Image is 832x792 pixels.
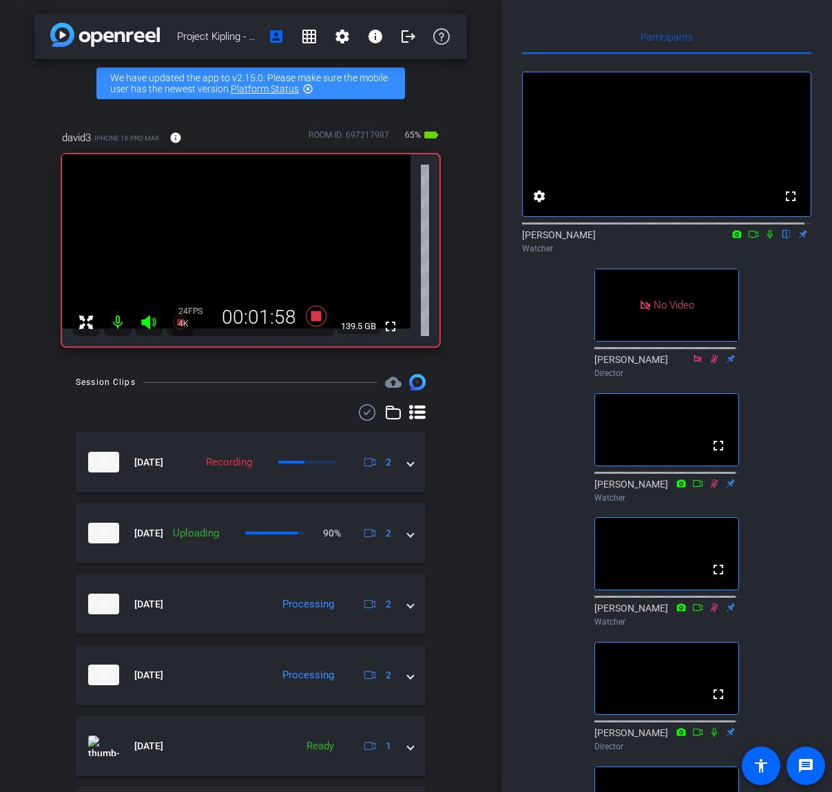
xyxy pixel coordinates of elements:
mat-icon: highlight_off [302,83,313,94]
span: [DATE] [134,739,163,753]
div: 00:01:58 [213,306,305,329]
mat-expansion-panel-header: thumb-nail[DATE]Recording2 [76,432,426,492]
div: 24 [178,306,213,317]
mat-icon: fullscreen [710,686,727,702]
mat-icon: logout [400,28,417,45]
span: [DATE] [134,597,163,612]
span: 2 [386,526,391,541]
span: 1 [386,739,391,753]
img: thumb-nail [88,523,119,543]
mat-icon: message [798,758,814,774]
mat-icon: fullscreen [710,561,727,578]
span: 2 [386,668,391,682]
mat-expansion-panel-header: thumb-nail[DATE]Processing2 [76,574,426,634]
mat-expansion-panel-header: thumb-nail[DATE]Ready1 [76,716,426,776]
p: 90% [323,526,341,541]
div: Ready [300,738,341,754]
div: Watcher [594,616,739,628]
span: 65% [403,124,423,146]
img: app-logo [50,23,160,47]
div: Watcher [522,242,811,255]
div: [PERSON_NAME] [522,228,811,255]
mat-icon: fullscreen [710,437,727,454]
mat-icon: info [367,28,384,45]
span: [DATE] [134,668,163,682]
mat-icon: flip [778,227,795,240]
mat-icon: settings [531,188,548,205]
span: david3 [62,130,91,145]
span: Project Kipling - Retention [177,23,260,50]
mat-expansion-panel-header: thumb-nail[DATE]Processing2 [76,645,426,705]
span: [DATE] [134,526,163,541]
div: Session Clips [76,375,136,389]
span: iPhone 16 Pro Max [94,133,159,143]
div: [PERSON_NAME] [594,353,739,379]
mat-icon: grid_on [301,28,318,45]
img: thumb-nail [88,452,119,472]
span: Participants [641,32,693,42]
img: Session clips [409,374,426,390]
span: 2 [386,455,391,470]
span: FPS [188,306,202,316]
mat-icon: cloud_upload [385,374,402,390]
div: We have updated the app to v2.15.0. Please make sure the mobile user has the newest version. [96,67,405,99]
mat-icon: settings [334,28,351,45]
mat-icon: battery_std [423,127,439,143]
div: Watcher [594,492,739,504]
mat-icon: info [169,132,182,144]
span: Destinations for your clips [385,374,402,390]
div: Uploading [166,525,226,541]
div: [PERSON_NAME] [594,477,739,504]
mat-icon: account_box [268,28,284,45]
a: Platform Status [231,83,299,94]
mat-expansion-panel-header: thumb-nail[DATE]Uploading90%2 [76,503,426,563]
div: ROOM ID: 697217987 [309,129,389,149]
span: No Video [654,299,694,311]
div: Processing [275,596,341,612]
div: Director [594,367,739,379]
span: 2 [386,597,391,612]
div: 4K [178,318,213,329]
div: [PERSON_NAME] [594,726,739,753]
img: thumb-nail [88,736,119,756]
span: [DATE] [134,455,163,470]
div: Processing [275,667,341,683]
img: thumb-nail [88,665,119,685]
img: thumb-nail [88,594,119,614]
span: 139.5 GB [336,318,381,335]
div: [PERSON_NAME] [594,601,739,628]
div: Recording [199,455,259,470]
mat-icon: accessibility [753,758,769,774]
div: Director [594,740,739,753]
mat-icon: fullscreen [782,188,799,205]
mat-icon: fullscreen [382,318,399,335]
